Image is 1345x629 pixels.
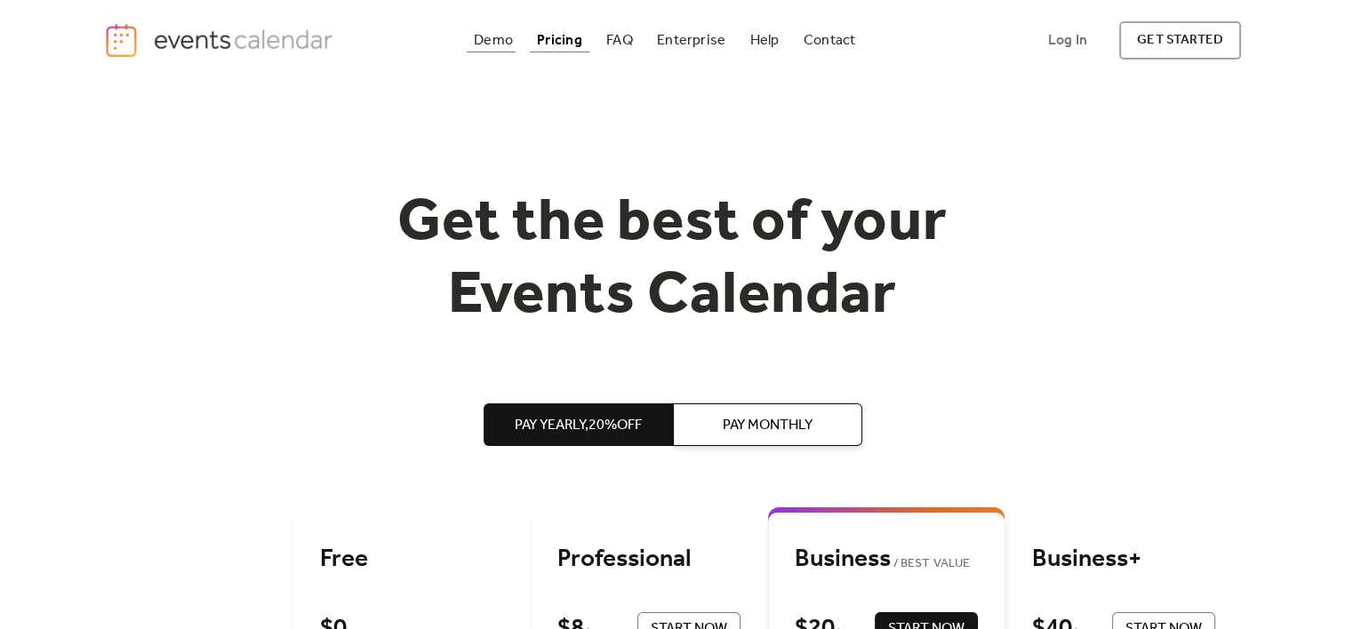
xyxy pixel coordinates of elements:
a: Demo [467,28,520,52]
a: Enterprise [650,28,733,52]
button: Pay Monthly [673,403,862,446]
a: Contact [797,28,863,52]
div: Professional [557,544,741,575]
div: Contact [804,36,856,45]
a: Pricing [530,28,589,52]
span: Pay Monthly [723,415,813,436]
a: home [104,22,339,59]
span: Pay Yearly, 20% off [515,415,642,436]
a: Help [743,28,787,52]
a: FAQ [599,28,640,52]
div: Demo [474,36,513,45]
h1: Get the best of your Events Calendar [332,187,1014,332]
div: Help [750,36,780,45]
button: Pay Yearly,20%off [484,403,673,446]
div: Free [320,544,503,575]
a: Log In [1030,21,1105,60]
div: Business+ [1032,544,1215,575]
div: Enterprise [657,36,725,45]
div: Business [795,544,978,575]
div: FAQ [606,36,633,45]
a: get started [1119,21,1241,60]
div: Pricing [537,36,582,45]
span: BEST VALUE [891,553,970,575]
